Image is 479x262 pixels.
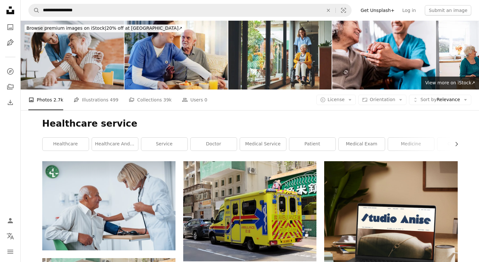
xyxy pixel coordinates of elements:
a: Illustrations [4,36,17,49]
a: Collections 39k [129,89,172,110]
button: Visual search [336,4,351,16]
img: Female doctor uses tonometer to make blood pressure measuring to senior man. [42,161,175,250]
a: medicine [388,138,434,151]
img: Home care healthcare professional hugging senior patient [21,21,124,89]
a: Log in [398,5,420,16]
a: Illustrations 499 [74,89,118,110]
span: Orientation [370,97,395,102]
img: Breakfast, nurse and senior man in nursing home for elderly care, nutrition and support. Retired ... [125,21,228,89]
button: Language [4,230,17,243]
a: healthcare and medicine [92,138,138,151]
a: Browse premium images on iStock|20% off at [GEOGRAPHIC_DATA]↗ [21,21,188,36]
a: Log in / Sign up [4,214,17,227]
form: Find visuals sitewide [28,4,352,17]
span: Sort by [420,97,436,102]
button: Submit an image [425,5,471,16]
span: 0 [205,96,207,103]
span: Relevance [420,97,460,103]
button: License [316,95,356,105]
a: healthcare [43,138,89,151]
a: Users 0 [182,89,207,110]
a: Photos [4,21,17,34]
span: 499 [110,96,119,103]
a: Download History [4,96,17,109]
span: 39k [163,96,172,103]
a: service [141,138,187,151]
a: Female doctor uses tonometer to make blood pressure measuring to senior man. [42,203,175,209]
span: Browse premium images on iStock | [26,26,106,31]
img: Shot of a young nurse pushing a senior woman in a wheelchair in a retirement home [228,21,332,89]
a: a yellow and blue food truck [183,208,316,214]
a: Explore [4,65,17,78]
button: Sort byRelevance [409,95,471,105]
a: Get Unsplash+ [357,5,398,16]
a: View more on iStock↗ [421,77,479,89]
span: View more on iStock ↗ [425,80,475,85]
img: Senior woman holding caregiver's hands at home [332,21,435,89]
a: doctor [191,138,237,151]
a: medical service [240,138,286,151]
button: Menu [4,245,17,258]
a: medical exam [339,138,385,151]
span: License [328,97,345,102]
a: patient [289,138,335,151]
h1: Healthcare service [42,118,458,130]
button: scroll list to the right [451,138,458,151]
span: 20% off at [GEOGRAPHIC_DATA] ↗ [26,26,182,31]
a: Collections [4,80,17,93]
button: Search Unsplash [29,4,40,16]
img: a yellow and blue food truck [183,161,316,261]
button: Clear [321,4,335,16]
button: Orientation [358,95,406,105]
